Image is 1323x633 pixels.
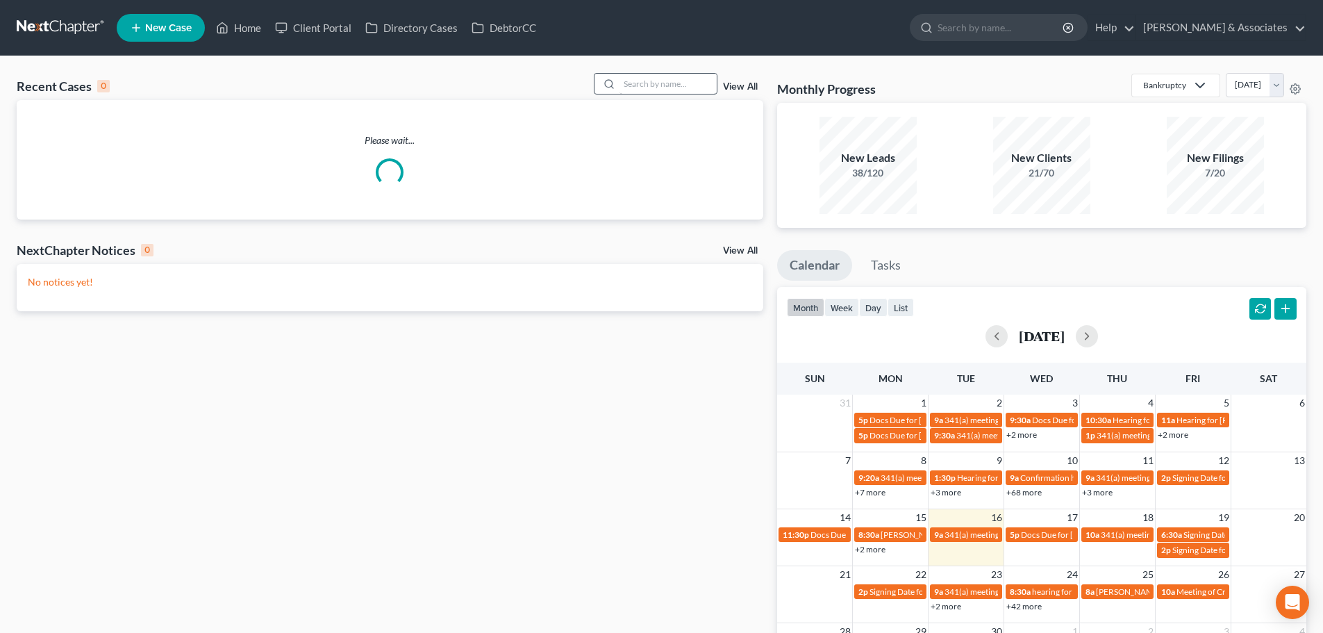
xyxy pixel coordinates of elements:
span: Docs Due for [PERSON_NAME] [810,529,925,540]
div: Open Intercom Messenger [1276,586,1309,619]
span: 5 [1222,395,1231,411]
a: Calendar [777,250,852,281]
span: 341(a) meeting for [PERSON_NAME] [1096,472,1230,483]
span: 9a [1085,472,1095,483]
div: 38/120 [819,166,917,180]
span: [PERSON_NAME] [881,529,946,540]
a: Home [209,15,268,40]
h2: [DATE] [1019,329,1065,343]
div: Recent Cases [17,78,110,94]
span: Mon [879,372,903,384]
button: day [859,298,888,317]
span: 8:30a [1010,586,1031,597]
span: 4 [1147,395,1155,411]
button: list [888,298,914,317]
span: 341(a) meeting for [PERSON_NAME] [1101,529,1235,540]
div: 0 [97,80,110,92]
span: 14 [838,509,852,526]
input: Search by name... [938,15,1065,40]
span: 5p [858,430,868,441]
div: New Filings [1167,150,1264,166]
a: +3 more [931,487,961,498]
span: Hearing for [PERSON_NAME] [957,472,1065,483]
span: Fri [1185,372,1200,384]
a: +7 more [855,487,885,498]
span: 31 [838,395,852,411]
span: 13 [1292,452,1306,469]
span: 12 [1217,452,1231,469]
span: 17 [1065,509,1079,526]
span: 26 [1217,566,1231,583]
button: week [824,298,859,317]
span: 8a [1085,586,1095,597]
span: 341(a) meeting for [PERSON_NAME] [956,430,1090,441]
span: Hearing for [PERSON_NAME] [1176,415,1285,425]
span: 2p [858,586,868,597]
a: View All [723,246,758,256]
a: View All [723,82,758,92]
span: 23 [990,566,1004,583]
span: 9a [934,529,943,540]
span: 19 [1217,509,1231,526]
span: 10:30a [1085,415,1111,425]
span: 9a [934,586,943,597]
span: 21 [838,566,852,583]
span: 9:30a [934,430,955,441]
span: Hearing for [PERSON_NAME] [1113,415,1221,425]
span: 2p [1161,472,1171,483]
span: 341(a) meeting for [PERSON_NAME] [945,415,1079,425]
span: 11 [1141,452,1155,469]
span: Sun [805,372,825,384]
span: 11a [1161,415,1175,425]
span: 18 [1141,509,1155,526]
a: Directory Cases [358,15,465,40]
span: 1p [1085,430,1095,441]
div: 0 [141,244,153,256]
span: 341(a) meeting for [PERSON_NAME] [945,586,1079,597]
a: DebtorCC [465,15,543,40]
a: [PERSON_NAME] & Associates [1136,15,1306,40]
span: New Case [145,23,192,33]
div: New Clients [993,150,1090,166]
span: 8 [920,452,928,469]
span: Sat [1260,372,1277,384]
span: 341(a) meeting for [PERSON_NAME] [881,472,1015,483]
span: Tue [957,372,975,384]
span: Docs Due for [PERSON_NAME] [1021,529,1135,540]
span: Docs Due for [US_STATE][PERSON_NAME] [1032,415,1189,425]
span: 20 [1292,509,1306,526]
div: 21/70 [993,166,1090,180]
a: +2 more [1006,429,1037,440]
span: 6:30a [1161,529,1182,540]
span: Signing Date for [PERSON_NAME] [1183,529,1308,540]
span: 341(a) meeting for [PERSON_NAME] [945,529,1079,540]
a: Client Portal [268,15,358,40]
span: 7 [844,452,852,469]
input: Search by name... [619,74,717,94]
span: 10 [1065,452,1079,469]
span: 3 [1071,395,1079,411]
span: [PERSON_NAME] - Criminal [1096,586,1198,597]
span: 9a [1010,472,1019,483]
span: hearing for [PERSON_NAME] [1032,586,1139,597]
span: 10a [1161,586,1175,597]
span: 6 [1298,395,1306,411]
span: 1 [920,395,928,411]
span: Confirmation hearing for [PERSON_NAME] [1020,472,1178,483]
span: Docs Due for [PERSON_NAME] [869,430,984,441]
a: Tasks [858,250,913,281]
span: 9 [995,452,1004,469]
span: 5p [1010,529,1020,540]
p: No notices yet! [28,275,752,289]
span: 25 [1141,566,1155,583]
span: Wed [1030,372,1053,384]
div: 7/20 [1167,166,1264,180]
div: NextChapter Notices [17,242,153,258]
span: 9:20a [858,472,879,483]
span: 27 [1292,566,1306,583]
span: 11:30p [783,529,809,540]
a: +68 more [1006,487,1042,498]
span: 24 [1065,566,1079,583]
span: 10a [1085,529,1099,540]
a: +2 more [931,601,961,611]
